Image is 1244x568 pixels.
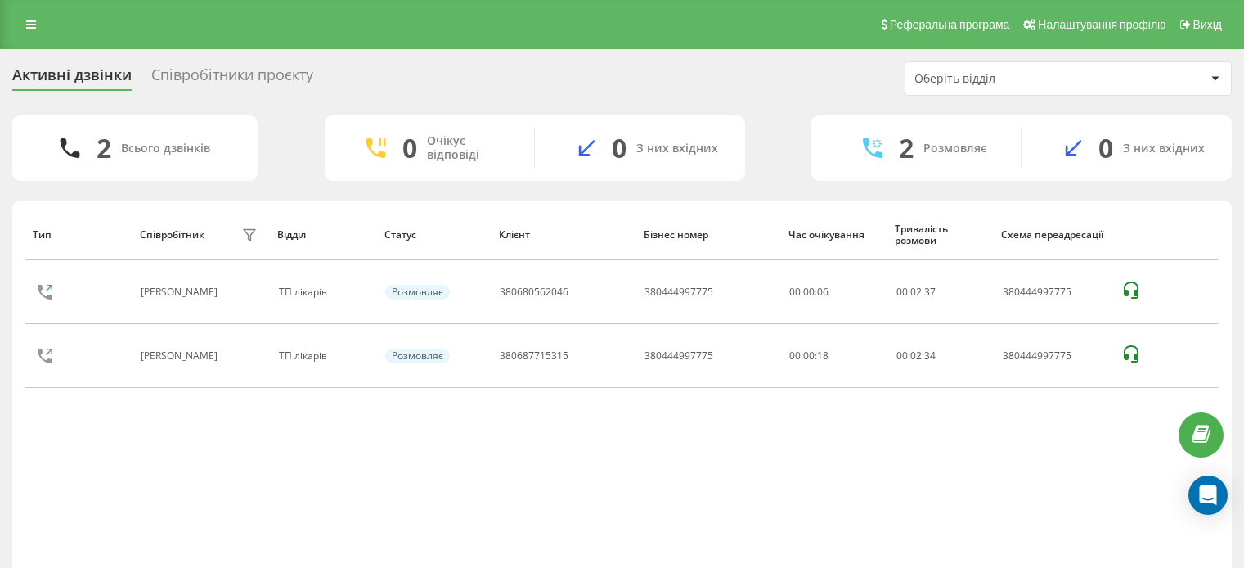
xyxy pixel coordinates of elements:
div: 380687715315 [500,350,568,362]
div: 00:00:06 [789,286,878,298]
span: 37 [924,285,936,299]
div: ТП лікарів [279,350,367,362]
span: 00 [896,285,908,299]
span: 02 [910,285,922,299]
div: Співробітники проєкту [151,66,313,92]
div: Розмовляє [385,349,450,363]
div: Відділ [277,229,368,241]
div: Клієнт [499,229,628,241]
div: 0 [1098,133,1113,164]
div: Активні дзвінки [12,66,132,92]
div: 380444997775 [1003,350,1103,362]
div: Статус [384,229,483,241]
span: 00 [896,349,908,363]
div: Співробітник [140,229,204,241]
div: З них вхідних [636,142,718,156]
div: Розмовляє [385,285,450,300]
div: Тривалість розмови [895,223,986,247]
div: Всього дзвінків [121,142,210,156]
div: Оберіть відділ [914,72,1110,86]
div: : : [896,286,936,298]
div: Open Intercom Messenger [1188,476,1228,515]
div: 380680562046 [500,286,568,298]
div: 2 [899,133,914,164]
div: Схема переадресації [1001,229,1104,241]
div: 2 [97,133,111,164]
div: 380444997775 [644,286,713,298]
div: 0 [612,133,626,164]
div: Очікує відповіді [427,134,510,162]
div: 00:00:18 [789,350,878,362]
div: : : [896,350,936,362]
span: Реферальна програма [890,18,1010,31]
div: Тип [33,229,124,241]
div: [PERSON_NAME] [141,350,222,362]
div: [PERSON_NAME] [141,286,222,298]
div: Час очікування [788,229,879,241]
span: Налаштування профілю [1038,18,1165,31]
div: 380444997775 [644,350,713,362]
div: З них вхідних [1123,142,1205,156]
span: 34 [924,349,936,363]
div: ТП лікарів [279,286,367,298]
span: 02 [910,349,922,363]
div: 380444997775 [1003,286,1103,298]
div: Розмовляє [923,142,986,156]
span: Вихід [1193,18,1222,31]
div: Бізнес номер [644,229,773,241]
div: 0 [402,133,417,164]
